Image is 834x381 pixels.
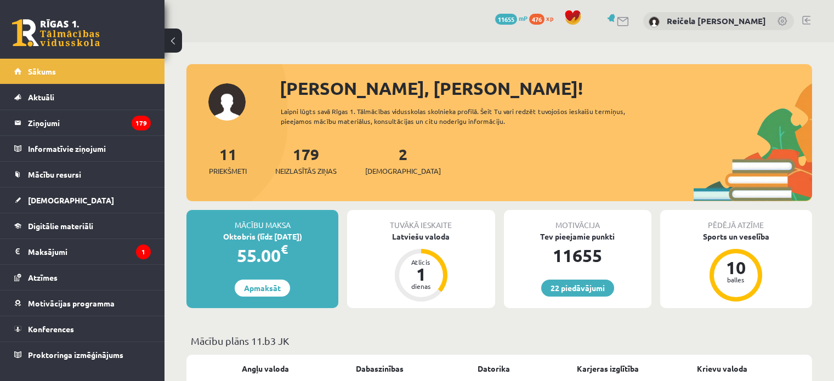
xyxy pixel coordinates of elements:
[356,363,404,374] a: Dabaszinības
[28,66,56,76] span: Sākums
[28,110,151,135] legend: Ziņojumi
[347,210,495,231] div: Tuvākā ieskaite
[14,239,151,264] a: Maksājumi1
[660,231,812,242] div: Sports un veselība
[14,136,151,161] a: Informatīvie ziņojumi
[235,280,290,297] a: Apmaksāt
[191,333,808,348] p: Mācību plāns 11.b3 JK
[209,166,247,177] span: Priekšmeti
[347,231,495,242] div: Latviešu valoda
[14,162,151,187] a: Mācību resursi
[504,231,651,242] div: Tev pieejamie punkti
[275,144,337,177] a: 179Neizlasītās ziņas
[504,210,651,231] div: Motivācija
[28,324,74,334] span: Konferences
[660,210,812,231] div: Pēdējā atzīme
[12,19,100,47] a: Rīgas 1. Tālmācības vidusskola
[14,265,151,290] a: Atzīmes
[136,244,151,259] i: 1
[14,213,151,238] a: Digitālie materiāli
[719,276,752,283] div: balles
[28,136,151,161] legend: Informatīvie ziņojumi
[28,298,115,308] span: Motivācijas programma
[519,14,527,22] span: mP
[14,316,151,342] a: Konferences
[365,166,441,177] span: [DEMOGRAPHIC_DATA]
[405,283,438,289] div: dienas
[186,242,338,269] div: 55.00
[649,16,660,27] img: Reičela Dana Plūme
[281,106,656,126] div: Laipni lūgts savā Rīgas 1. Tālmācības vidusskolas skolnieka profilā. Šeit Tu vari redzēt tuvojošo...
[281,241,288,257] span: €
[667,15,766,26] a: Reičela [PERSON_NAME]
[546,14,553,22] span: xp
[495,14,527,22] a: 11655 mP
[28,221,93,231] span: Digitālie materiāli
[28,195,114,205] span: [DEMOGRAPHIC_DATA]
[14,187,151,213] a: [DEMOGRAPHIC_DATA]
[660,231,812,303] a: Sports un veselība 10 balles
[14,291,151,316] a: Motivācijas programma
[14,110,151,135] a: Ziņojumi179
[365,144,441,177] a: 2[DEMOGRAPHIC_DATA]
[186,210,338,231] div: Mācību maksa
[28,272,58,282] span: Atzīmes
[577,363,639,374] a: Karjeras izglītība
[478,363,510,374] a: Datorika
[28,92,54,102] span: Aktuāli
[242,363,289,374] a: Angļu valoda
[719,259,752,276] div: 10
[209,144,247,177] a: 11Priekšmeti
[697,363,747,374] a: Krievu valoda
[405,265,438,283] div: 1
[132,116,151,130] i: 179
[347,231,495,303] a: Latviešu valoda Atlicis 1 dienas
[280,75,812,101] div: [PERSON_NAME], [PERSON_NAME]!
[405,259,438,265] div: Atlicis
[186,231,338,242] div: Oktobris (līdz [DATE])
[504,242,651,269] div: 11655
[14,342,151,367] a: Proktoringa izmēģinājums
[28,350,123,360] span: Proktoringa izmēģinājums
[495,14,517,25] span: 11655
[14,84,151,110] a: Aktuāli
[529,14,544,25] span: 476
[541,280,614,297] a: 22 piedāvājumi
[275,166,337,177] span: Neizlasītās ziņas
[28,169,81,179] span: Mācību resursi
[28,239,151,264] legend: Maksājumi
[14,59,151,84] a: Sākums
[529,14,559,22] a: 476 xp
